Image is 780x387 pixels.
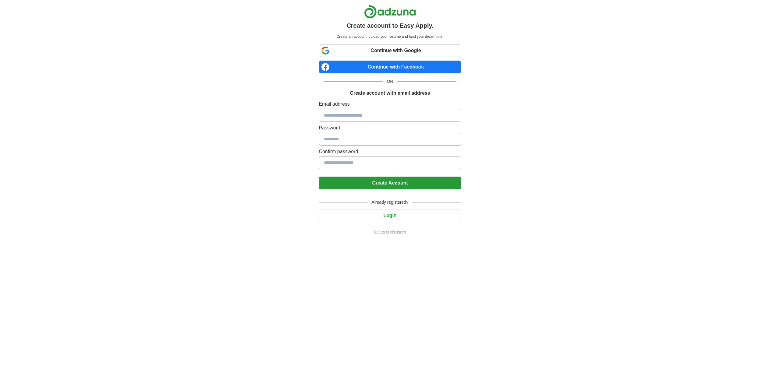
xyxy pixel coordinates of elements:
span: OR [383,78,397,85]
h1: Create account with email address [350,90,430,97]
label: Email address [319,100,461,108]
label: Confirm password [319,148,461,155]
a: Continue with Facebook [319,61,461,73]
a: Login [319,213,461,218]
button: Login [319,209,461,222]
a: Return to job advert [319,229,461,235]
label: Password [319,124,461,132]
img: Adzuna logo [364,5,416,19]
button: Create Account [319,177,461,189]
a: Continue with Google [319,44,461,57]
span: Already registered? [368,199,412,206]
h1: Create account to Easy Apply. [346,21,434,30]
p: Create an account, upload your resume and land your dream role. [320,34,460,39]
